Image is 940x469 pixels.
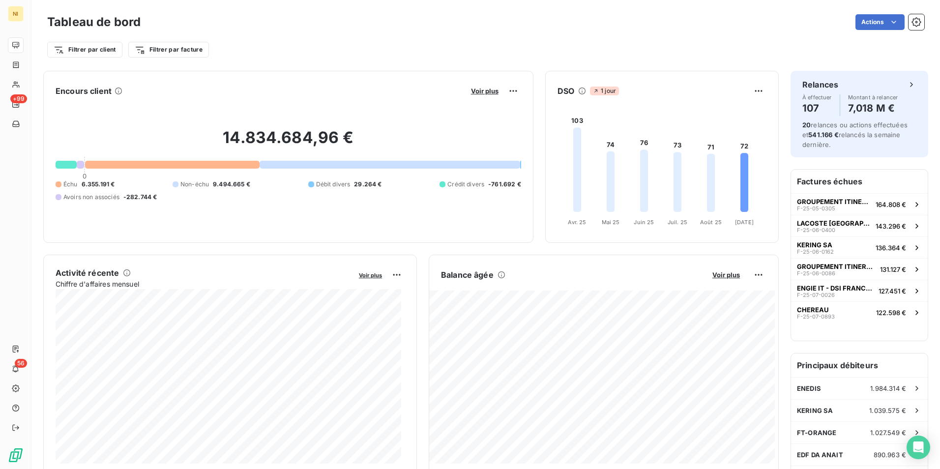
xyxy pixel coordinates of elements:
[797,314,835,320] span: F-25-07-0893
[8,447,24,463] img: Logo LeanPay
[855,14,905,30] button: Actions
[797,284,875,292] span: ENGIE IT - DSI FRANCE RETAIL
[700,219,722,226] tspan: Août 25
[468,87,501,95] button: Voir plus
[907,436,930,459] div: Open Intercom Messenger
[83,172,87,180] span: 0
[848,94,898,100] span: Montant à relancer
[876,222,906,230] span: 143.296 €
[56,279,352,289] span: Chiffre d'affaires mensuel
[791,215,928,236] button: LACOSTE [GEOGRAPHIC_DATA]F-25-06-0400143.296 €
[601,219,619,226] tspan: Mai 25
[47,13,141,31] h3: Tableau de bord
[802,121,811,129] span: 20
[797,249,834,255] span: F-25-06-0162
[128,42,209,58] button: Filtrer par facture
[797,219,872,227] span: LACOSTE [GEOGRAPHIC_DATA]
[797,407,833,414] span: KERING SA
[213,180,250,189] span: 9.494.665 €
[56,85,112,97] h6: Encours client
[359,272,382,279] span: Voir plus
[668,219,687,226] tspan: Juil. 25
[870,429,906,437] span: 1.027.549 €
[802,100,832,116] h4: 107
[56,128,521,157] h2: 14.834.684,96 €
[56,267,119,279] h6: Activité récente
[316,180,351,189] span: Débit divers
[735,219,754,226] tspan: [DATE]
[356,270,385,279] button: Voir plus
[63,180,78,189] span: Échu
[874,451,906,459] span: 890.963 €
[797,263,876,270] span: GROUPEMENT ITINERANCE RECHARGES ELECTRIQUES DE VEH
[354,180,382,189] span: 29.264 €
[848,100,898,116] h4: 7,018 M €
[15,359,27,368] span: 56
[558,85,574,97] h6: DSO
[797,205,835,211] span: F-25-05-0305
[471,87,499,95] span: Voir plus
[10,94,27,103] span: +99
[47,42,122,58] button: Filtrer par client
[797,198,872,205] span: GROUPEMENT ITINERANCE RECHARGES ELECTRIQUES DE VEH
[82,180,115,189] span: 6.355.191 €
[879,287,906,295] span: 127.451 €
[880,265,906,273] span: 131.127 €
[63,193,119,202] span: Avoirs non associés
[797,429,836,437] span: FT-ORANGE
[869,407,906,414] span: 1.039.575 €
[870,384,906,392] span: 1.984.314 €
[791,353,928,377] h6: Principaux débiteurs
[808,131,838,139] span: 541.166 €
[802,94,832,100] span: À effectuer
[791,280,928,301] button: ENGIE IT - DSI FRANCE RETAILF-25-07-0026127.451 €
[797,227,835,233] span: F-25-06-0400
[802,121,908,148] span: relances ou actions effectuées et relancés la semaine dernière.
[876,309,906,317] span: 122.598 €
[797,292,835,298] span: F-25-07-0026
[791,301,928,323] button: CHEREAUF-25-07-0893122.598 €
[791,236,928,258] button: KERING SAF-25-06-0162136.364 €
[797,451,843,459] span: EDF DA ANAIT
[634,219,654,226] tspan: Juin 25
[797,241,832,249] span: KERING SA
[590,87,619,95] span: 1 jour
[180,180,209,189] span: Non-échu
[876,244,906,252] span: 136.364 €
[802,79,838,90] h6: Relances
[791,170,928,193] h6: Factures échues
[447,180,484,189] span: Crédit divers
[876,201,906,208] span: 164.808 €
[8,6,24,22] div: NI
[441,269,494,281] h6: Balance âgée
[123,193,157,202] span: -282.744 €
[797,306,829,314] span: CHEREAU
[709,270,743,279] button: Voir plus
[797,384,821,392] span: ENEDIS
[791,193,928,215] button: GROUPEMENT ITINERANCE RECHARGES ELECTRIQUES DE VEHF-25-05-0305164.808 €
[488,180,521,189] span: -761.692 €
[791,258,928,280] button: GROUPEMENT ITINERANCE RECHARGES ELECTRIQUES DE VEHF-25-06-0086131.127 €
[568,219,586,226] tspan: Avr. 25
[712,271,740,279] span: Voir plus
[797,270,835,276] span: F-25-06-0086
